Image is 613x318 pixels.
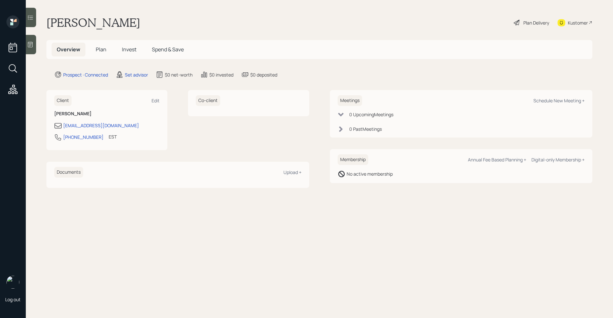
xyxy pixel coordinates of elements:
div: Set advisor [125,71,148,78]
div: $0 deposited [250,71,277,78]
h6: Meetings [338,95,362,106]
div: $0 net-worth [165,71,193,78]
h1: [PERSON_NAME] [46,15,140,30]
span: Overview [57,46,80,53]
div: Log out [5,296,21,303]
h6: [PERSON_NAME] [54,111,160,117]
div: Annual Fee Based Planning + [468,157,526,163]
div: Edit [152,97,160,104]
div: Kustomer [568,19,588,26]
div: 0 Past Meeting s [349,126,382,132]
h6: Co-client [196,95,220,106]
span: Plan [96,46,106,53]
div: EST [109,133,117,140]
div: [PHONE_NUMBER] [63,134,104,140]
div: Upload + [283,169,302,175]
h6: Client [54,95,72,106]
div: Plan Delivery [523,19,549,26]
div: No active membership [347,170,393,177]
h6: Documents [54,167,83,178]
div: [EMAIL_ADDRESS][DOMAIN_NAME] [63,122,139,129]
div: $0 invested [209,71,233,78]
span: Invest [122,46,136,53]
span: Spend & Save [152,46,184,53]
h6: Membership [338,154,368,165]
div: Schedule New Meeting + [533,97,585,104]
div: Digital-only Membership + [531,157,585,163]
img: retirable_logo.png [6,276,19,289]
div: Prospect · Connected [63,71,108,78]
div: 0 Upcoming Meeting s [349,111,393,118]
